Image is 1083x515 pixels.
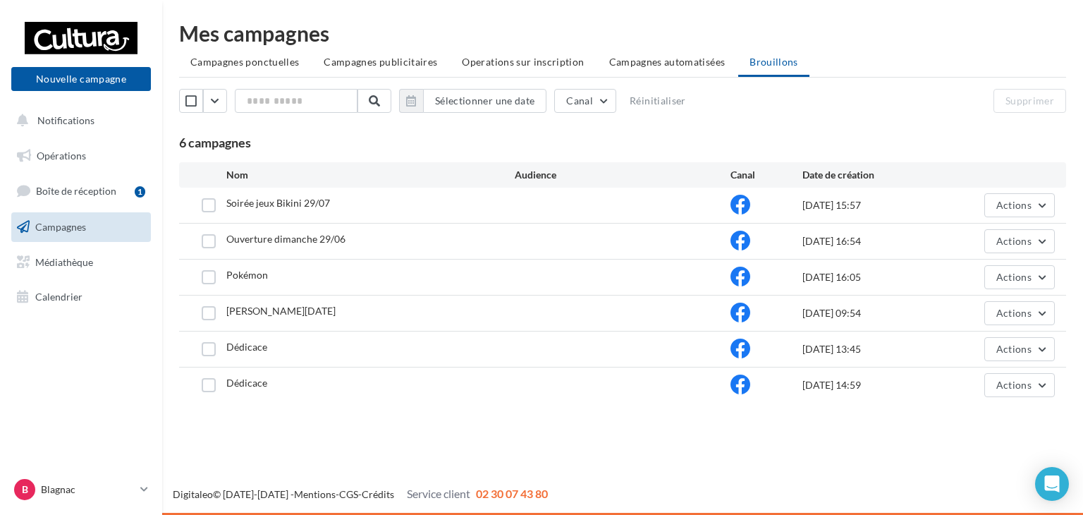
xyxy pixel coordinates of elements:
span: Calendrier [35,291,82,303]
div: Date de création [802,168,946,182]
div: Audience [515,168,731,182]
button: Actions [984,337,1055,361]
span: Campagnes ponctuelles [190,56,299,68]
a: Campagnes [8,212,154,242]
span: Soirée jeux Bikini 29/07 [226,197,330,209]
button: Sélectionner une date [399,89,546,113]
span: Notifications [37,114,94,126]
div: Mes campagnes [179,23,1066,44]
span: Boîte de réception [36,185,116,197]
div: [DATE] 13:45 [802,342,946,356]
span: joyeux noel [226,305,336,317]
a: B Blagnac [11,476,151,503]
span: Actions [996,199,1032,211]
button: Réinitialiser [624,92,692,109]
span: Actions [996,271,1032,283]
button: Actions [984,193,1055,217]
span: Ouverture dimanche 29/06 [226,233,345,245]
span: Médiathèque [35,255,93,267]
span: Actions [996,235,1032,247]
span: 6 campagnes [179,135,251,150]
span: B [22,483,28,497]
span: Dédicace [226,377,267,389]
a: Opérations [8,141,154,171]
span: Actions [996,307,1032,319]
a: Digitaleo [173,488,213,500]
button: Sélectionner une date [423,89,546,113]
p: Blagnac [41,483,135,497]
span: Pokémon [226,269,268,281]
button: Actions [984,229,1055,253]
a: Médiathèque [8,248,154,277]
div: Canal [730,168,802,182]
a: Boîte de réception1 [8,176,154,206]
span: Dédicace [226,341,267,353]
span: Campagnes [35,221,86,233]
a: Crédits [362,488,394,500]
button: Actions [984,301,1055,325]
div: [DATE] 14:59 [802,378,946,392]
a: CGS [339,488,358,500]
div: [DATE] 16:05 [802,270,946,284]
div: [DATE] 16:54 [802,234,946,248]
div: [DATE] 09:54 [802,306,946,320]
a: Calendrier [8,282,154,312]
button: Actions [984,265,1055,289]
button: Notifications [8,106,148,135]
span: Actions [996,379,1032,391]
button: Nouvelle campagne [11,67,151,91]
span: Actions [996,343,1032,355]
div: Open Intercom Messenger [1035,467,1069,501]
button: Canal [554,89,616,113]
div: [DATE] 15:57 [802,198,946,212]
span: Opérations [37,150,86,162]
span: Operations sur inscription [462,56,584,68]
div: 1 [135,186,145,198]
button: Actions [984,373,1055,397]
span: Service client [407,487,470,500]
div: Nom [226,168,515,182]
span: 02 30 07 43 80 [476,487,548,500]
span: Campagnes publicitaires [324,56,437,68]
span: Campagnes automatisées [609,56,726,68]
span: © [DATE]-[DATE] - - - [173,488,548,500]
button: Supprimer [993,89,1066,113]
a: Mentions [294,488,336,500]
